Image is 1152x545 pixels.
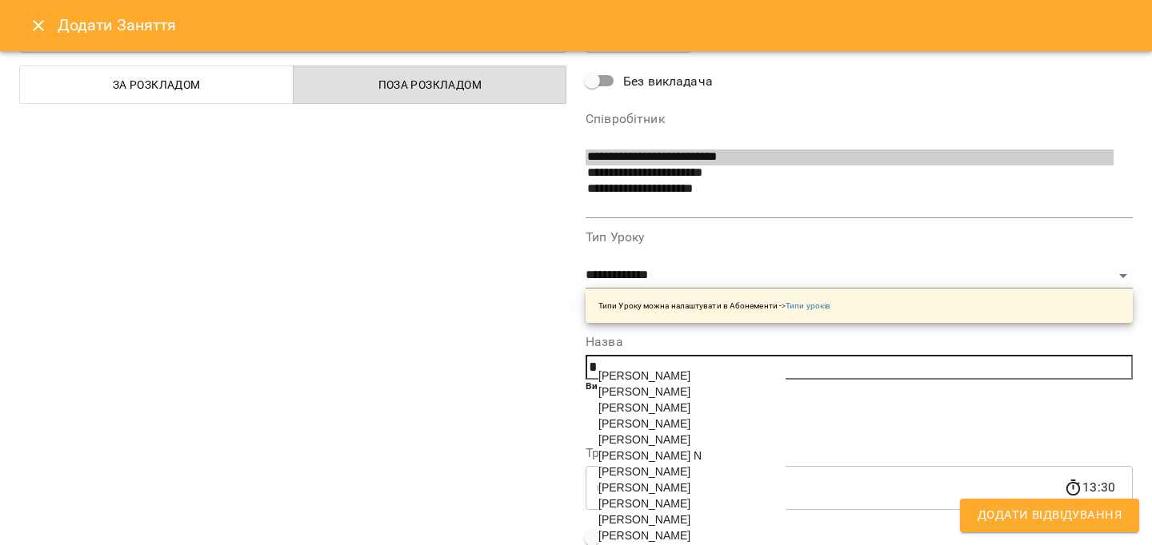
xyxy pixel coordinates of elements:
[623,72,713,91] span: Без викладача
[19,66,294,104] button: За розкладом
[618,395,1133,411] li: Додати клієнта через @ або +
[586,231,1133,244] label: Тип Уроку
[293,66,567,104] button: Поза розкладом
[30,75,284,94] span: За розкладом
[598,497,690,510] span: [PERSON_NAME]
[598,401,690,414] span: [PERSON_NAME]
[598,449,702,462] span: [PERSON_NAME] N
[598,529,690,542] span: [PERSON_NAME]
[978,505,1122,526] span: Додати Відвідування
[598,433,690,446] span: [PERSON_NAME]
[586,336,1133,348] label: Назва
[598,481,690,494] span: [PERSON_NAME]
[598,385,690,398] span: [PERSON_NAME]
[586,380,737,392] b: Використовуйте @ + або # щоб
[303,75,558,94] span: Поза розкладом
[598,513,690,526] span: [PERSON_NAME]
[618,410,1133,426] li: Додати всіх клієнтів з тегом #
[586,447,1133,459] label: Тривалість уроку(в хвилинах)
[598,300,830,312] p: Типи Уроку можна налаштувати в Абонементи ->
[598,465,690,478] span: [PERSON_NAME]
[586,113,1133,125] label: Співробітник
[786,301,830,310] a: Типи уроків
[598,417,690,430] span: [PERSON_NAME]
[19,6,58,45] button: Close
[598,369,690,382] span: [PERSON_NAME]
[960,499,1139,532] button: Додати Відвідування
[58,13,1133,38] h6: Додати Заняття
